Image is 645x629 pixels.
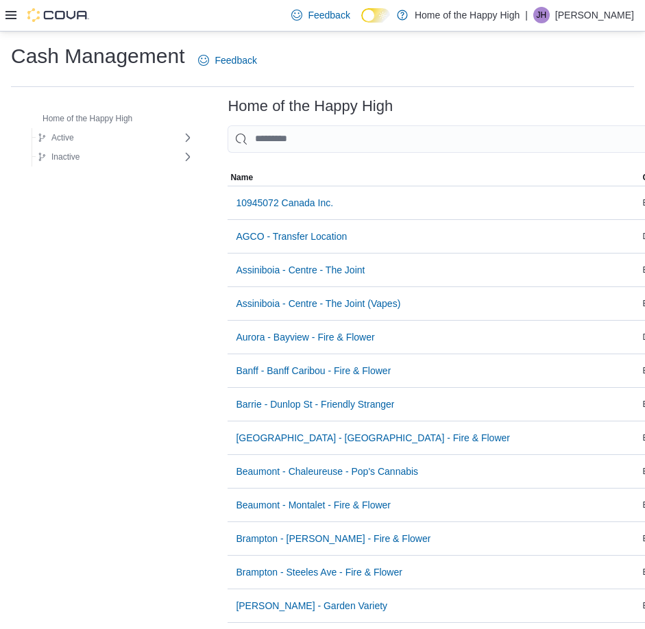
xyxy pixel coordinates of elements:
button: Home of the Happy High [23,110,138,127]
span: Banff - Banff Caribou - Fire & Flower [236,364,391,378]
input: Dark Mode [361,8,390,23]
span: Brampton - Steeles Ave - Fire & Flower [236,565,402,579]
button: Assiniboia - Centre - The Joint [230,256,370,284]
span: Barrie - Dunlop St - Friendly Stranger [236,397,394,411]
button: Beaumont - Montalet - Fire & Flower [230,491,396,519]
span: Home of the Happy High [42,113,132,124]
p: | [525,7,528,23]
p: [PERSON_NAME] [555,7,634,23]
button: Beaumont - Chaleureuse - Pop's Cannabis [230,458,424,485]
button: 10945072 Canada Inc. [230,189,339,217]
h1: Cash Management [11,42,184,70]
span: 10945072 Canada Inc. [236,196,333,210]
button: Banff - Banff Caribou - Fire & Flower [230,357,396,384]
button: Brampton - [PERSON_NAME] - Fire & Flower [230,525,436,552]
p: Home of the Happy High [415,7,520,23]
button: Inactive [32,149,85,165]
span: Inactive [51,151,80,162]
button: Assiniboia - Centre - The Joint (Vapes) [230,290,406,317]
span: Assiniboia - Centre - The Joint (Vapes) [236,297,400,310]
button: Barrie - Dunlop St - Friendly Stranger [230,391,400,418]
a: Feedback [286,1,355,29]
img: Cova [27,8,89,22]
span: Feedback [215,53,256,67]
button: [PERSON_NAME] - Garden Variety [230,592,393,619]
span: Feedback [308,8,350,22]
span: Brampton - [PERSON_NAME] - Fire & Flower [236,532,430,545]
button: Name [228,169,640,186]
button: AGCO - Transfer Location [230,223,352,250]
span: AGCO - Transfer Location [236,230,347,243]
button: Aurora - Bayview - Fire & Flower [230,323,380,351]
a: Feedback [193,47,262,74]
button: [GEOGRAPHIC_DATA] - [GEOGRAPHIC_DATA] - Fire & Flower [230,424,515,452]
span: Name [230,172,253,183]
button: Brampton - Steeles Ave - Fire & Flower [230,558,408,586]
span: Assiniboia - Centre - The Joint [236,263,365,277]
span: Active [51,132,74,143]
span: Beaumont - Chaleureuse - Pop's Cannabis [236,465,418,478]
h3: Home of the Happy High [228,98,393,114]
span: Aurora - Bayview - Fire & Flower [236,330,374,344]
span: [GEOGRAPHIC_DATA] - [GEOGRAPHIC_DATA] - Fire & Flower [236,431,510,445]
span: [PERSON_NAME] - Garden Variety [236,599,387,613]
button: Active [32,129,80,146]
div: Jimmy Holland [533,7,550,23]
span: JH [537,7,547,23]
span: Beaumont - Montalet - Fire & Flower [236,498,391,512]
